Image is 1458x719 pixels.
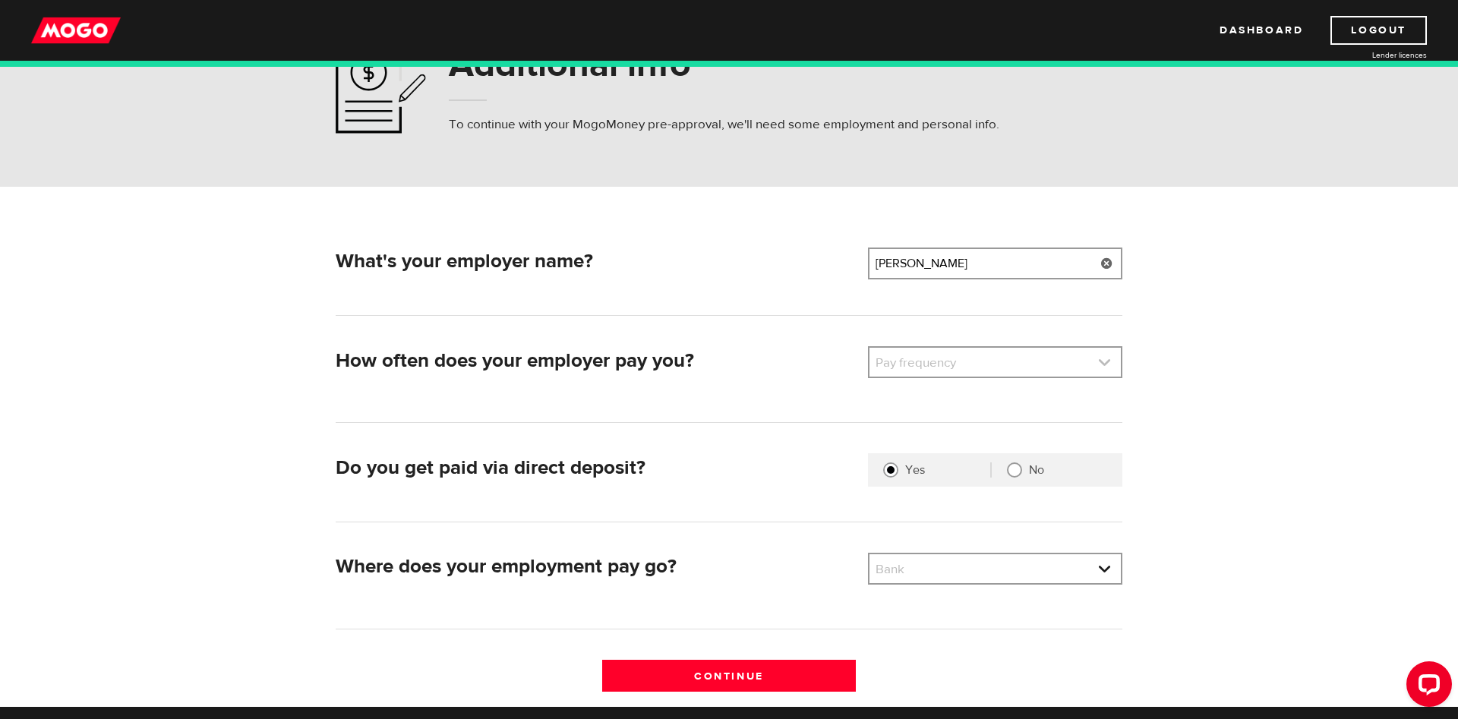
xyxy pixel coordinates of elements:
[336,43,426,134] img: application-ef4f7aff46a5c1a1d42a38d909f5b40b.svg
[336,555,857,579] h2: Where does your employment pay go?
[1220,16,1303,45] a: Dashboard
[883,462,898,478] input: Yes
[1330,16,1427,45] a: Logout
[449,45,999,84] h1: Additional info
[905,462,990,478] label: Yes
[1313,49,1427,61] a: Lender licences
[449,115,999,134] p: To continue with your MogoMoney pre-approval, we'll need some employment and personal info.
[1029,462,1107,478] label: No
[336,250,857,273] h2: What's your employer name?
[1007,462,1022,478] input: No
[31,16,121,45] img: mogo_logo-11ee424be714fa7cbb0f0f49df9e16ec.png
[336,349,857,373] h2: How often does your employer pay you?
[1394,655,1458,719] iframe: LiveChat chat widget
[336,456,857,480] h2: Do you get paid via direct deposit?
[602,660,857,692] input: Continue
